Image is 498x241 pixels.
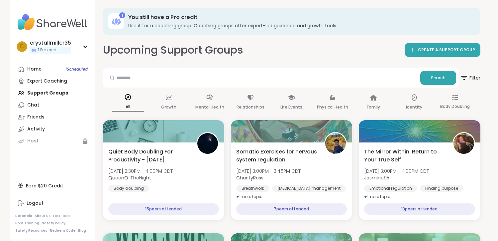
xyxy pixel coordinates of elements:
div: 1 [119,12,125,18]
img: ShareWell Nav Logo [15,11,89,34]
h3: Use it for a coaching group. Coaching groups offer expert-led guidance and growth tools. [128,22,471,29]
a: Referrals [15,214,32,218]
a: Host Training [15,221,39,226]
a: FAQ [53,214,60,218]
a: Home1Scheduled [15,63,89,75]
span: Quiet Body Doubling For Productivity - [DATE] [108,148,189,164]
h2: Upcoming Support Groups [103,43,243,58]
a: Host [15,135,89,147]
div: Emotional regulation [364,185,417,192]
span: 1 Scheduled [65,67,88,72]
div: 13 peers attended [364,203,475,215]
a: Safety Policy [42,221,65,226]
img: QueenOfTheNight [197,133,218,154]
img: CharityRoss [325,133,346,154]
div: Home [27,66,42,73]
a: Blog [78,228,86,233]
span: 1 Pro credit [38,47,59,53]
div: Host [27,138,39,144]
p: Body Doubling [440,103,470,111]
span: The Mirror Within: Return to Your True Self [364,148,445,164]
p: Family [367,103,380,111]
p: Life Events [280,103,302,111]
p: Mental Health [195,103,224,111]
div: [MEDICAL_DATA] management [272,185,346,192]
div: Body doubling [108,185,149,192]
div: Expert Coaching [27,78,67,85]
a: Activity [15,123,89,135]
div: 7 peers attended [236,203,347,215]
span: Filter [460,70,480,86]
span: c [20,42,24,51]
a: Expert Coaching [15,75,89,87]
div: Finding purpose [420,185,463,192]
a: About Us [35,214,50,218]
div: 15 peers attended [108,203,219,215]
a: Redeem Code [50,228,75,233]
a: Logout [15,197,89,209]
p: Growth [161,103,176,111]
b: CharityRoss [236,174,263,181]
p: Identity [406,103,422,111]
span: [DATE] 3:00PM - 3:45PM CDT [236,168,301,174]
img: Jasmine95 [453,133,474,154]
span: Somatic Exercises for nervous system regulation [236,148,317,164]
span: CREATE A SUPPORT GROUP [418,47,475,53]
span: Search [431,75,446,81]
div: Breathwork [236,185,269,192]
p: Physical Health [317,103,348,111]
a: Friends [15,111,89,123]
a: Chat [15,99,89,111]
h3: You still have a Pro credit [128,14,471,21]
div: crystallmiller35 [30,39,71,47]
b: QueenOfTheNight [108,174,151,181]
a: CREATE A SUPPORT GROUP [405,43,480,57]
p: All [112,103,144,112]
div: Friends [27,114,45,120]
b: Jasmine95 [364,174,389,181]
a: Help [63,214,71,218]
button: Filter [460,68,480,88]
button: Search [420,71,456,85]
div: Logout [27,200,44,207]
div: Chat [27,102,39,109]
p: Relationships [237,103,264,111]
span: [DATE] 3:00PM - 4:00PM CDT [364,168,429,174]
span: [DATE] 2:30PM - 4:00PM CDT [108,168,173,174]
div: Activity [27,126,45,132]
a: Safety Resources [15,228,47,233]
div: Earn $20 Credit [15,180,89,192]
